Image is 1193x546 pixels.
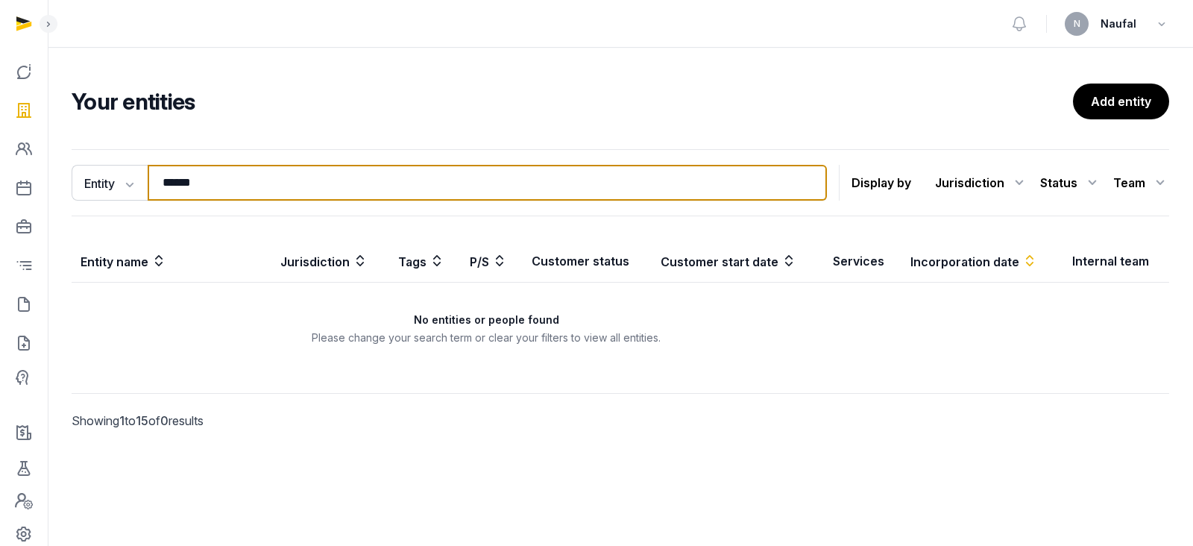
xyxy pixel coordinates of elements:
span: 1 [119,413,125,428]
th: Customer start date [652,240,823,283]
h3: No entities or people found [72,313,901,327]
th: Services [824,240,901,283]
p: Display by [852,171,911,195]
button: N [1065,12,1089,36]
th: Entity name [72,240,271,283]
a: Add entity [1073,84,1169,119]
button: Entity [72,165,148,201]
span: Naufal [1101,15,1136,33]
span: 0 [160,413,169,428]
div: Status [1040,171,1101,195]
div: Team [1113,171,1169,195]
h2: Your entities [72,88,1073,115]
th: Jurisdiction [271,240,389,283]
span: N [1074,19,1080,28]
th: Tags [389,240,461,283]
th: P/S [461,240,523,283]
div: Jurisdiction [935,171,1028,195]
th: Internal team [1063,240,1169,283]
p: Showing to of results [72,394,328,448]
th: Customer status [523,240,652,283]
p: Please change your search term or clear your filters to view all entities. [72,330,901,345]
span: 15 [136,413,148,428]
th: Incorporation date [901,240,1063,283]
